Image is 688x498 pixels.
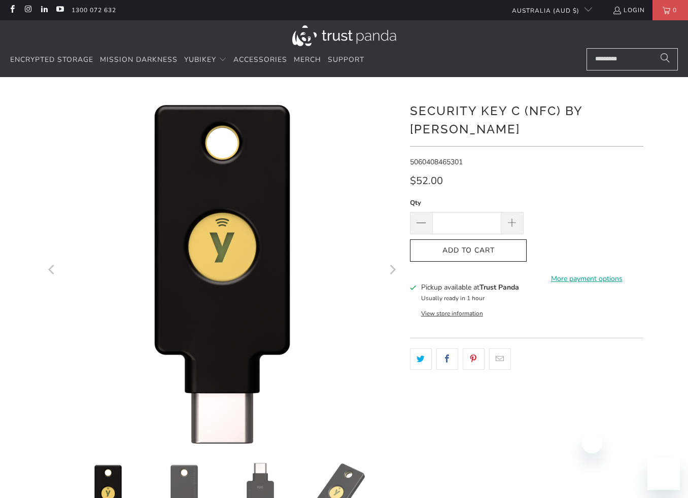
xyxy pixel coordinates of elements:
[292,25,396,46] img: Trust Panda Australia
[55,6,64,14] a: Trust Panda Australia on YouTube
[184,48,227,72] summary: YubiKey
[410,100,643,138] h1: Security Key C (NFC) by [PERSON_NAME]
[647,457,680,490] iframe: Button to launch messaging window
[184,55,216,64] span: YubiKey
[410,157,463,167] span: 5060408465301
[10,48,364,72] nav: Translation missing: en.navigation.header.main_nav
[294,48,321,72] a: Merch
[72,5,116,16] a: 1300 072 632
[233,48,287,72] a: Accessories
[587,48,678,70] input: Search...
[652,48,678,70] button: Search
[23,6,32,14] a: Trust Panda Australia on Instagram
[479,282,519,292] b: Trust Panda
[463,348,485,370] a: Share this on Pinterest
[410,348,432,370] a: Share this on Twitter
[421,294,485,302] small: Usually ready in 1 hour
[40,6,48,14] a: Trust Panda Australia on LinkedIn
[384,92,400,447] button: Next
[612,5,645,16] a: Login
[45,92,400,447] a: Security Key C (NFC) by Yubico - Trust Panda
[582,433,602,453] iframe: Close message
[421,309,483,317] button: View store information
[436,348,458,370] a: Share this on Facebook
[10,55,93,64] span: Encrypted Storage
[410,239,527,262] button: Add to Cart
[233,55,287,64] span: Accessories
[100,48,178,72] a: Mission Darkness
[294,55,321,64] span: Merch
[44,92,60,447] button: Previous
[410,174,443,188] span: $52.00
[489,348,511,370] a: Email this to a friend
[410,197,524,208] label: Qty
[421,246,516,255] span: Add to Cart
[100,55,178,64] span: Mission Darkness
[328,48,364,72] a: Support
[10,48,93,72] a: Encrypted Storage
[530,273,643,284] a: More payment options
[8,6,16,14] a: Trust Panda Australia on Facebook
[328,55,364,64] span: Support
[421,282,519,293] h3: Pickup available at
